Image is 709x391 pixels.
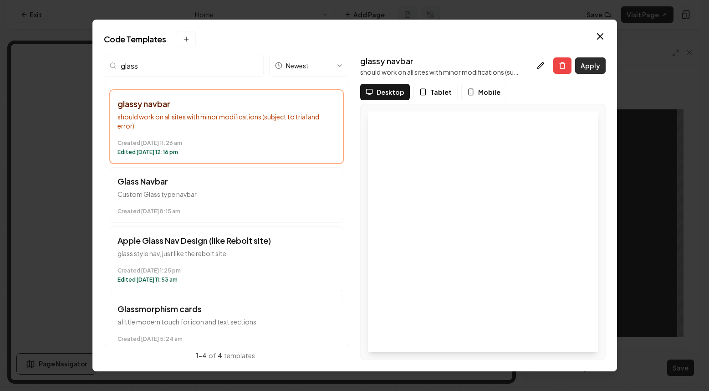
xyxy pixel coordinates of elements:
[209,351,216,360] span: of
[110,90,343,164] button: glassy navbarshould work on all sites with minor modifications (subject to trial and error)Create...
[117,175,336,188] h3: Glass Navbar
[117,112,336,130] p: should work on all sites with minor modifications (subject to trial and error)
[110,226,343,291] button: Apple Glass Nav Design (like Rebolt site)glass style nav, just like the rebolt site.Created [DATE...
[117,276,336,283] time: Edited [DATE] 11:53 am
[117,335,336,343] time: Created [DATE] 5:24 am
[117,139,336,147] time: Created [DATE] 11:26 am
[360,84,410,100] button: Desktop
[117,303,336,315] h3: Glassmorphism cards
[117,317,336,326] p: a little modern touch for icon and text sections
[110,295,343,350] button: Glassmorphism cardsa little modern touch for icon and text sectionsCreated [DATE] 5:24 am
[104,31,606,47] h2: Code Templates
[117,234,336,247] h3: Apple Glass Nav Design (like Rebolt site)
[377,87,404,97] span: Desktop
[117,98,336,110] h3: glassy navbar
[104,55,264,77] input: Search templates...
[360,55,520,67] h3: glassy navbar
[196,351,207,360] span: 1 - 4
[413,84,458,100] button: Tablet
[461,84,506,100] button: Mobile
[224,351,255,360] span: templates
[360,67,520,77] p: should work on all sites with minor modifications (subject to trial and error)
[117,208,336,215] time: Created [DATE] 8:15 am
[117,190,336,199] p: Custom Glass type navbar
[117,267,336,274] time: Created [DATE] 1:25 pm
[478,87,500,97] span: Mobile
[368,112,598,352] iframe: glassy navbar
[117,149,336,156] time: Edited [DATE] 12:16 pm
[110,167,343,223] button: Glass NavbarCustom Glass type navbarCreated [DATE] 8:15 am
[218,351,222,360] span: 4
[575,57,606,74] button: Apply
[117,249,336,258] p: glass style nav, just like the rebolt site.
[430,87,452,97] span: Tablet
